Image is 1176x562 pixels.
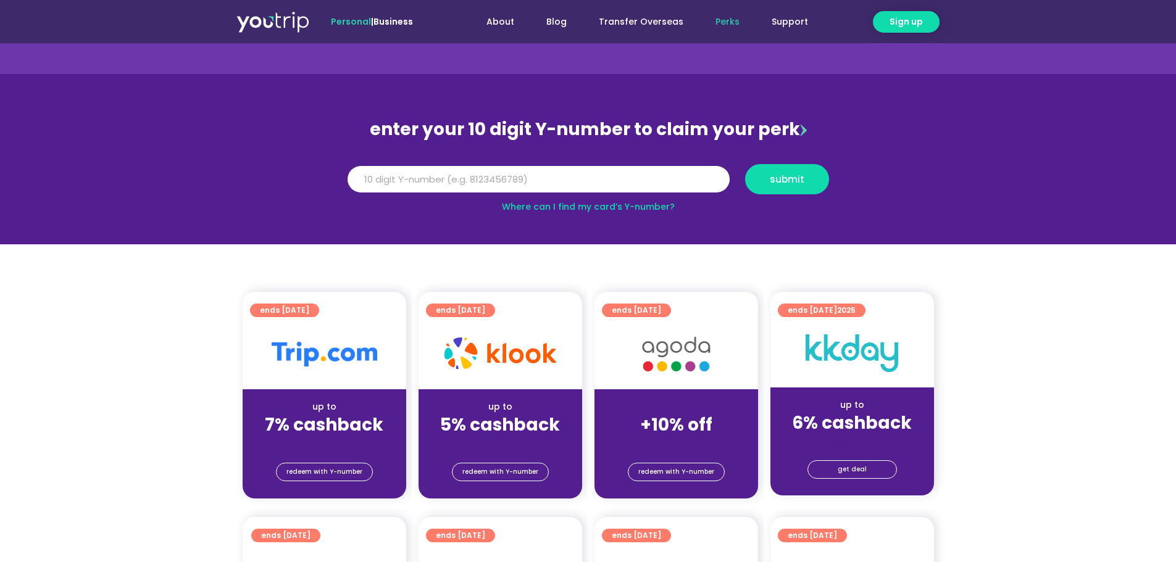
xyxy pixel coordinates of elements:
[436,529,485,542] span: ends [DATE]
[792,411,912,435] strong: 6% cashback
[252,436,396,449] div: (for stays only)
[452,463,549,481] a: redeem with Y-number
[699,10,756,33] a: Perks
[331,15,413,28] span: |
[373,15,413,28] a: Business
[780,434,924,447] div: (for stays only)
[778,304,865,317] a: ends [DATE]2025
[770,175,804,184] span: submit
[462,463,538,481] span: redeem with Y-number
[638,463,714,481] span: redeem with Y-number
[612,529,661,542] span: ends [DATE]
[426,304,495,317] a: ends [DATE]
[807,460,897,479] a: get deal
[530,10,583,33] a: Blog
[837,305,856,315] span: 2025
[265,413,383,437] strong: 7% cashback
[838,461,867,478] span: get deal
[890,15,923,28] span: Sign up
[602,529,671,542] a: ends [DATE]
[778,529,847,542] a: ends [DATE]
[348,164,829,204] form: Y Number
[628,463,725,481] a: redeem with Y-number
[780,399,924,411] div: up to
[502,200,675,213] a: Where can I find my card’s Y-number?
[331,15,371,28] span: Personal
[261,529,311,542] span: ends [DATE]
[260,304,309,317] span: ends [DATE]
[446,10,824,33] nav: Menu
[612,304,661,317] span: ends [DATE]
[440,413,560,437] strong: 5% cashback
[604,436,748,449] div: (for stays only)
[745,164,829,194] button: submit
[428,400,572,413] div: up to
[348,166,730,193] input: 10 digit Y-number (e.g. 8123456789)
[250,304,319,317] a: ends [DATE]
[788,304,856,317] span: ends [DATE]
[436,304,485,317] span: ends [DATE]
[252,400,396,413] div: up to
[428,436,572,449] div: (for stays only)
[756,10,824,33] a: Support
[583,10,699,33] a: Transfer Overseas
[788,529,837,542] span: ends [DATE]
[602,304,671,317] a: ends [DATE]
[640,413,712,437] strong: +10% off
[665,400,688,413] span: up to
[286,463,362,481] span: redeem with Y-number
[251,529,320,542] a: ends [DATE]
[873,11,940,33] a: Sign up
[470,10,530,33] a: About
[341,114,835,146] div: enter your 10 digit Y-number to claim your perk
[276,463,373,481] a: redeem with Y-number
[426,529,495,542] a: ends [DATE]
